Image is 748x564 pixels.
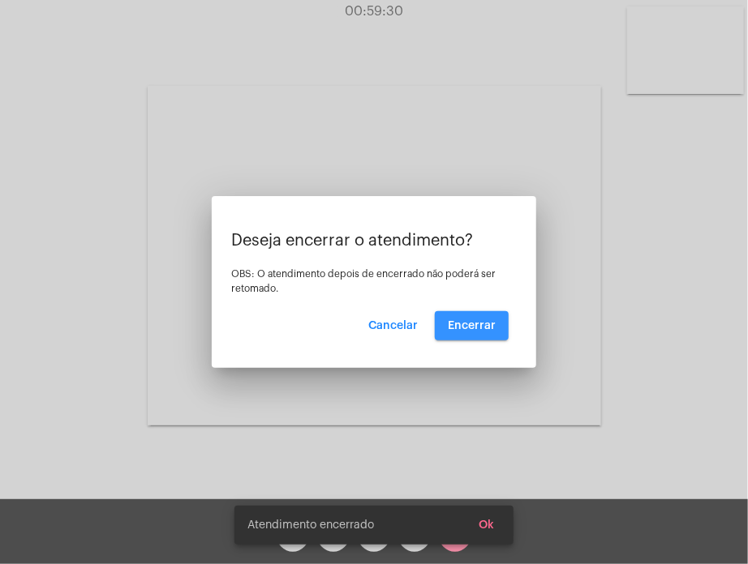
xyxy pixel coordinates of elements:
[435,311,509,340] button: Encerrar
[345,5,403,18] span: 00:59:30
[368,320,418,331] span: Cancelar
[231,269,496,293] span: OBS: O atendimento depois de encerrado não poderá ser retomado.
[247,517,374,533] span: Atendimento encerrado
[355,311,431,340] button: Cancelar
[231,232,517,250] p: Deseja encerrar o atendimento?
[479,519,494,531] span: Ok
[448,320,496,331] span: Encerrar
